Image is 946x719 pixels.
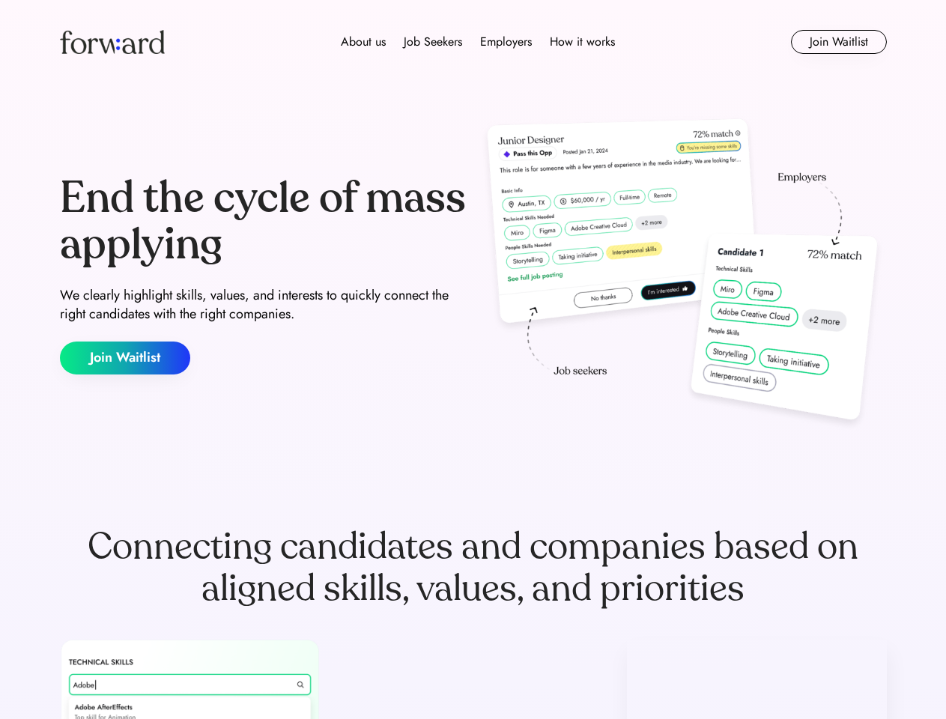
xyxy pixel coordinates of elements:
img: Forward logo [60,30,165,54]
img: hero-image.png [479,114,887,436]
button: Join Waitlist [60,342,190,374]
div: About us [341,33,386,51]
button: Join Waitlist [791,30,887,54]
div: End the cycle of mass applying [60,175,467,267]
div: We clearly highlight skills, values, and interests to quickly connect the right candidates with t... [60,286,467,324]
div: How it works [550,33,615,51]
div: Employers [480,33,532,51]
div: Connecting candidates and companies based on aligned skills, values, and priorities [60,526,887,610]
div: Job Seekers [404,33,462,51]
